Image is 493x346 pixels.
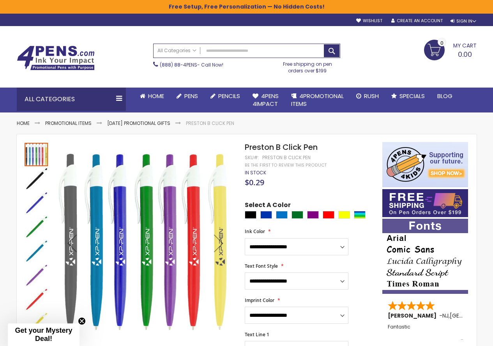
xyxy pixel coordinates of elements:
[245,331,269,338] span: Text Line 1
[292,211,303,219] div: Green
[253,92,279,108] span: 4Pens 4impact
[25,263,49,287] div: Preston B Click Pen
[134,88,170,105] a: Home
[451,18,476,24] div: Sign In
[246,88,285,113] a: 4Pens4impact
[25,166,49,190] div: Preston B Click Pen
[356,18,382,24] a: Wishlist
[307,211,319,219] div: Purple
[57,142,88,344] div: Previous
[245,154,259,161] strong: SKU
[429,325,493,346] iframe: Google Customer Reviews
[78,317,86,325] button: Close teaser
[285,88,350,113] a: 4PROMOTIONALITEMS
[442,312,449,320] span: NJ
[157,47,196,54] span: All Categories
[399,92,425,100] span: Specials
[25,142,49,166] div: Preston B Click Pen
[440,39,444,47] span: 0
[385,88,431,105] a: Specials
[17,88,126,111] div: All Categories
[350,88,385,105] a: Rush
[45,120,92,126] a: Promotional Items
[15,327,72,342] span: Get your Mystery Deal!
[170,88,204,105] a: Pens
[218,92,240,100] span: Pencils
[388,312,439,320] span: [PERSON_NAME]
[245,211,256,219] div: Black
[25,190,49,214] div: Preston B Click Pen
[25,287,49,311] div: Preston B Click Pen
[107,120,170,126] a: [DATE] Promotional Gifts
[245,263,278,269] span: Text Font Style
[431,88,459,105] a: Blog
[204,88,246,105] a: Pencils
[245,169,266,176] span: In stock
[276,211,288,219] div: Blue Light
[25,263,48,287] img: Preston B Click Pen
[245,228,265,235] span: Ink Color
[245,170,266,176] div: Availability
[437,92,452,100] span: Blog
[184,92,198,100] span: Pens
[391,18,443,24] a: Create an Account
[458,49,472,59] span: 0.00
[57,153,235,331] img: Preston B Click Pen
[245,177,264,188] span: $0.29
[275,58,340,74] div: Free shipping on pen orders over $199
[160,61,197,68] a: (888) 88-4PENS
[260,211,272,219] div: Blue
[25,288,48,311] img: Preston B Click Pen
[154,44,200,57] a: All Categories
[8,323,80,346] div: Get your Mystery Deal!Close teaser
[382,189,468,217] img: Free shipping on orders over $199
[17,120,30,126] a: Home
[424,40,477,59] a: 0.00 0
[388,324,463,341] div: Fantastic
[245,162,327,168] a: Be the first to review this product
[17,46,95,70] img: 4Pens Custom Pens and Promotional Products
[160,61,223,68] span: - Call Now!
[364,92,379,100] span: Rush
[354,211,366,219] div: Assorted
[382,219,468,294] img: font-personalization-examples
[25,215,48,239] img: Preston B Click Pen
[25,167,48,190] img: Preston B Click Pen
[203,142,234,344] div: Next
[25,191,48,214] img: Preston B Click Pen
[382,142,468,187] img: 4pens 4 kids
[25,311,48,335] div: Preston B Click Pen
[25,214,49,239] div: Preston B Click Pen
[148,92,164,100] span: Home
[186,120,234,126] li: Preston B Click Pen
[25,239,49,263] div: Preston B Click Pen
[338,211,350,219] div: Yellow
[291,92,344,108] span: 4PROMOTIONAL ITEMS
[245,201,291,211] span: Select A Color
[25,239,48,263] img: Preston B Click Pen
[323,211,334,219] div: Red
[25,312,48,335] img: Preston B Click Pen
[245,297,274,304] span: Imprint Color
[245,142,318,153] span: Preston B Click Pen
[262,155,311,161] div: Preston B Click Pen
